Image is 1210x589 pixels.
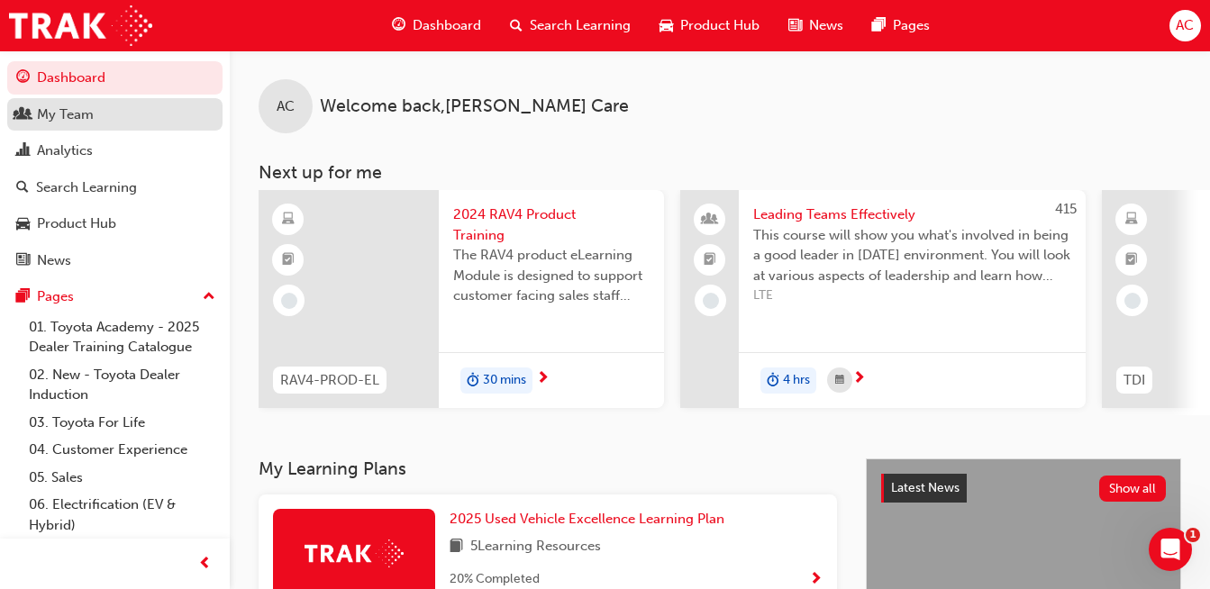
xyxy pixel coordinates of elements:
[1099,476,1167,502] button: Show all
[1125,249,1138,272] span: booktick-icon
[22,491,223,539] a: 06. Electrification (EV & Hybrid)
[37,213,116,234] div: Product Hub
[450,509,732,530] a: 2025 Used Vehicle Excellence Learning Plan
[872,14,886,37] span: pages-icon
[852,371,866,387] span: next-icon
[305,539,404,567] img: Trak
[483,370,526,391] span: 30 mins
[259,190,664,408] a: RAV4-PROD-EL2024 RAV4 Product TrainingThe RAV4 product eLearning Module is designed to support cu...
[16,216,30,232] span: car-icon
[37,250,71,271] div: News
[7,207,223,240] a: Product Hub
[893,15,930,36] span: Pages
[1125,208,1138,231] span: learningResourceType_ELEARNING-icon
[453,245,650,306] span: The RAV4 product eLearning Module is designed to support customer facing sales staff with introdu...
[7,61,223,95] a: Dashboard
[881,474,1166,503] a: Latest NewsShow all
[645,7,774,44] a: car-iconProduct Hub
[1124,370,1145,391] span: TDI
[783,370,810,391] span: 4 hrs
[230,162,1210,183] h3: Next up for me
[703,293,719,309] span: learningRecordVerb_NONE-icon
[392,14,405,37] span: guage-icon
[1149,528,1192,571] iframe: Intercom live chat
[680,190,1086,408] a: 415Leading Teams EffectivelyThis course will show you what's involved in being a good leader in [...
[37,140,93,161] div: Analytics
[7,280,223,313] button: Pages
[510,14,523,37] span: search-icon
[453,204,650,245] span: 2024 RAV4 Product Training
[660,14,673,37] span: car-icon
[16,180,29,196] span: search-icon
[809,572,823,588] span: Show Progress
[774,7,858,44] a: news-iconNews
[753,285,1071,306] span: LTE
[259,458,837,479] h3: My Learning Plans
[467,369,479,393] span: duration-icon
[450,536,463,558] span: book-icon
[891,480,960,495] span: Latest News
[753,204,1071,225] span: Leading Teams Effectively
[16,70,30,86] span: guage-icon
[7,134,223,168] a: Analytics
[1176,15,1194,36] span: AC
[7,244,223,277] a: News
[704,208,716,231] span: people-icon
[282,208,295,231] span: learningResourceType_ELEARNING-icon
[22,361,223,409] a: 02. New - Toyota Dealer Induction
[413,15,481,36] span: Dashboard
[198,553,212,575] span: prev-icon
[450,511,724,527] span: 2025 Used Vehicle Excellence Learning Plan
[36,177,137,198] div: Search Learning
[277,96,295,117] span: AC
[809,15,843,36] span: News
[22,436,223,464] a: 04. Customer Experience
[858,7,944,44] a: pages-iconPages
[37,286,74,307] div: Pages
[704,249,716,272] span: booktick-icon
[470,536,601,558] span: 5 Learning Resources
[16,253,30,269] span: news-icon
[1055,201,1077,217] span: 415
[536,371,550,387] span: next-icon
[7,98,223,131] a: My Team
[203,285,215,309] span: up-icon
[753,225,1071,286] span: This course will show you what's involved in being a good leader in [DATE] environment. You will ...
[1124,293,1141,309] span: learningRecordVerb_NONE-icon
[680,15,760,36] span: Product Hub
[281,293,297,309] span: learningRecordVerb_NONE-icon
[835,369,844,392] span: calendar-icon
[16,143,30,159] span: chart-icon
[9,5,152,46] img: Trak
[1169,10,1201,41] button: AC
[22,464,223,492] a: 05. Sales
[496,7,645,44] a: search-iconSearch Learning
[767,369,779,393] span: duration-icon
[530,15,631,36] span: Search Learning
[7,171,223,204] a: Search Learning
[320,96,629,117] span: Welcome back , [PERSON_NAME] Care
[37,104,94,125] div: My Team
[280,370,379,391] span: RAV4-PROD-EL
[378,7,496,44] a: guage-iconDashboard
[22,409,223,437] a: 03. Toyota For Life
[788,14,802,37] span: news-icon
[7,58,223,280] button: DashboardMy TeamAnalyticsSearch LearningProduct HubNews
[16,289,30,305] span: pages-icon
[282,249,295,272] span: booktick-icon
[16,107,30,123] span: people-icon
[22,313,223,361] a: 01. Toyota Academy - 2025 Dealer Training Catalogue
[1186,528,1200,542] span: 1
